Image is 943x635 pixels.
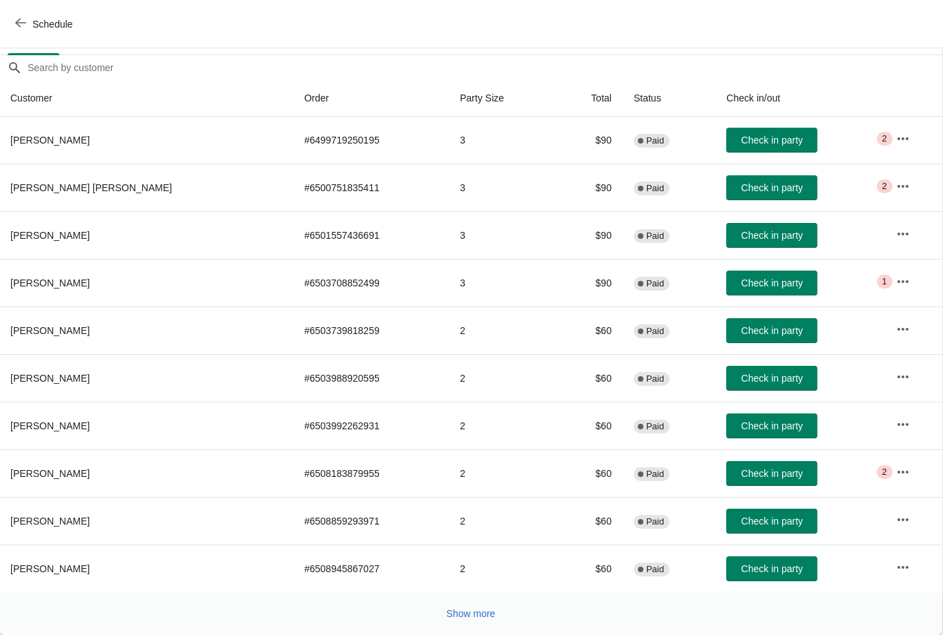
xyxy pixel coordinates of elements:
[554,402,622,449] td: $60
[741,420,803,431] span: Check in party
[646,231,664,242] span: Paid
[10,563,90,574] span: [PERSON_NAME]
[726,556,817,581] button: Check in party
[293,306,449,354] td: # 6503739818259
[726,413,817,438] button: Check in party
[726,271,817,295] button: Check in party
[449,117,554,164] td: 3
[449,402,554,449] td: 2
[726,509,817,534] button: Check in party
[726,128,817,153] button: Check in party
[882,276,887,287] span: 1
[293,80,449,117] th: Order
[646,373,664,384] span: Paid
[554,306,622,354] td: $60
[10,325,90,336] span: [PERSON_NAME]
[449,211,554,259] td: 3
[882,467,887,478] span: 2
[741,230,803,241] span: Check in party
[726,318,817,343] button: Check in party
[10,468,90,479] span: [PERSON_NAME]
[741,277,803,289] span: Check in party
[293,354,449,402] td: # 6503988920595
[741,182,803,193] span: Check in party
[741,325,803,336] span: Check in party
[293,497,449,545] td: # 6508859293971
[293,211,449,259] td: # 6501557436691
[646,516,664,527] span: Paid
[293,164,449,211] td: # 6500751835411
[449,545,554,592] td: 2
[554,545,622,592] td: $60
[741,516,803,527] span: Check in party
[449,497,554,545] td: 2
[646,564,664,575] span: Paid
[741,468,803,479] span: Check in party
[293,449,449,497] td: # 6508183879955
[554,164,622,211] td: $90
[293,117,449,164] td: # 6499719250195
[10,373,90,384] span: [PERSON_NAME]
[554,80,622,117] th: Total
[554,449,622,497] td: $60
[293,545,449,592] td: # 6508945867027
[623,80,715,117] th: Status
[449,259,554,306] td: 3
[646,326,664,337] span: Paid
[10,277,90,289] span: [PERSON_NAME]
[726,223,817,248] button: Check in party
[293,259,449,306] td: # 6503708852499
[10,182,172,193] span: [PERSON_NAME] [PERSON_NAME]
[449,449,554,497] td: 2
[10,135,90,146] span: [PERSON_NAME]
[441,601,501,626] button: Show more
[447,608,496,619] span: Show more
[646,135,664,146] span: Paid
[449,354,554,402] td: 2
[554,354,622,402] td: $60
[10,230,90,241] span: [PERSON_NAME]
[646,421,664,432] span: Paid
[741,563,803,574] span: Check in party
[10,420,90,431] span: [PERSON_NAME]
[715,80,884,117] th: Check in/out
[726,175,817,200] button: Check in party
[554,117,622,164] td: $90
[882,133,887,144] span: 2
[646,469,664,480] span: Paid
[882,181,887,192] span: 2
[32,19,72,30] span: Schedule
[27,55,942,80] input: Search by customer
[449,164,554,211] td: 3
[7,12,84,37] button: Schedule
[449,306,554,354] td: 2
[646,278,664,289] span: Paid
[293,402,449,449] td: # 6503992262931
[646,183,664,194] span: Paid
[741,373,803,384] span: Check in party
[554,211,622,259] td: $90
[554,497,622,545] td: $60
[554,259,622,306] td: $90
[449,80,554,117] th: Party Size
[741,135,803,146] span: Check in party
[726,366,817,391] button: Check in party
[726,461,817,486] button: Check in party
[10,516,90,527] span: [PERSON_NAME]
